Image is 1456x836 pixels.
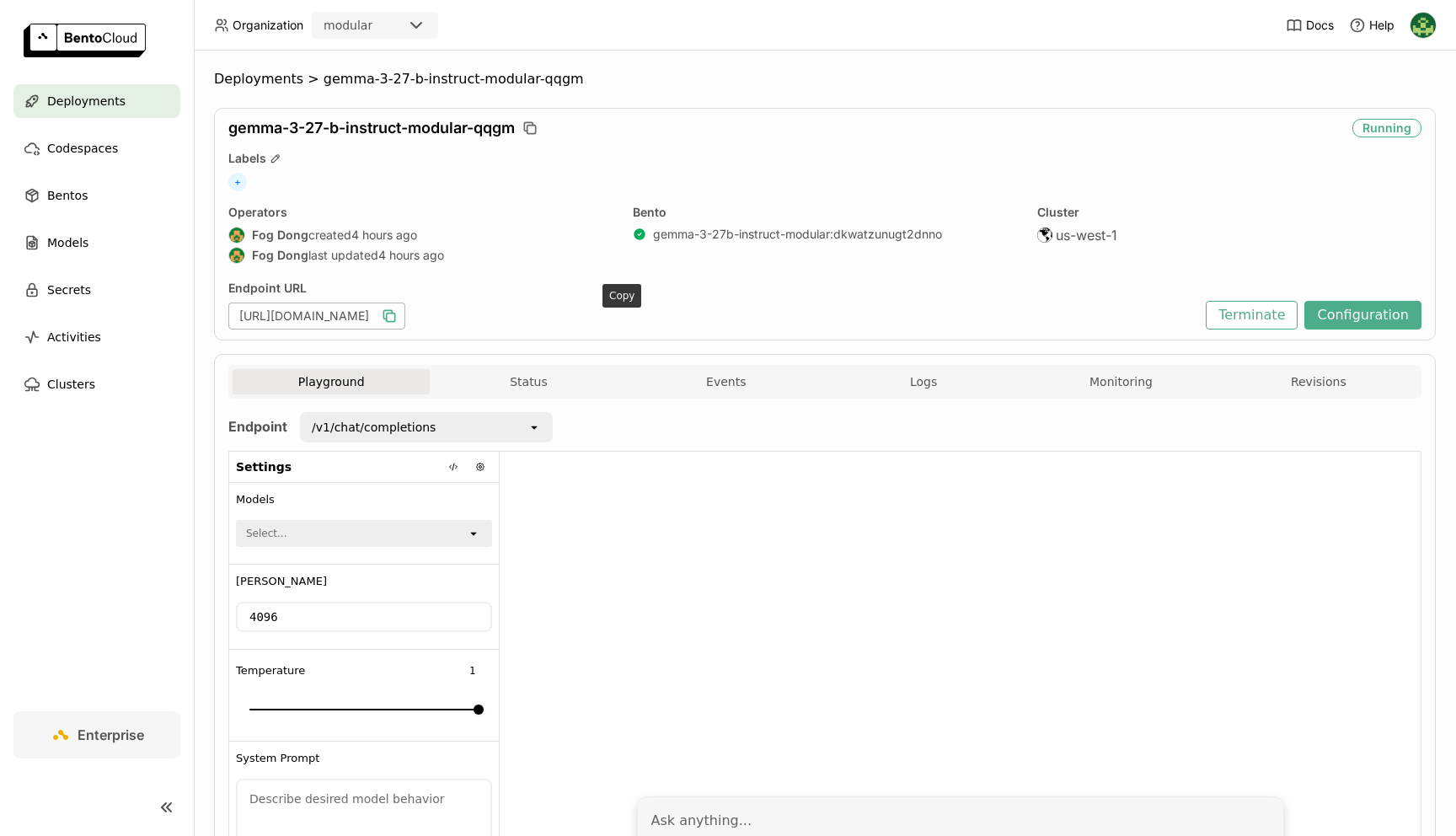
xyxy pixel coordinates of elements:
[236,493,275,506] span: Models
[13,273,180,307] a: Secrets
[602,284,641,308] div: Copy
[236,664,305,678] span: Temperature
[228,247,613,264] div: last updated
[1410,13,1436,38] img: Kevin Bi
[13,320,180,354] a: Activities
[1286,17,1334,34] a: Docs
[78,726,144,743] span: Enterprise
[13,131,180,165] a: Codespaces
[228,303,405,330] div: [URL][DOMAIN_NAME]
[430,369,627,394] button: Status
[324,71,584,88] span: gemma-3-27-b-instruct-modular-qqgm
[236,575,327,588] span: [PERSON_NAME]
[378,248,444,263] span: 4 hours ago
[303,71,324,88] span: >
[1352,119,1421,137] div: Running
[13,84,180,118] a: Deployments
[1306,18,1334,33] span: Docs
[467,527,480,540] svg: open
[628,369,825,394] button: Events
[236,752,319,765] span: System Prompt
[1304,301,1421,330] button: Configuration
[47,91,126,111] span: Deployments
[229,228,244,243] img: Fog Dong
[214,71,1436,88] nav: Breadcrumbs navigation
[453,661,491,681] input: Temperature
[312,419,436,436] div: /v1/chat/completions
[1369,18,1394,33] span: Help
[1206,301,1298,330] button: Terminate
[228,173,247,191] span: +
[214,71,303,88] span: Deployments
[13,711,180,758] a: Enterprise
[437,419,439,436] input: Selected /v1/chat/completions.
[653,227,942,242] a: gemma-3-27b-instruct-modular:dkwatzunugt2dnno
[233,369,430,394] button: Playground
[47,374,95,394] span: Clusters
[228,151,1421,166] div: Labels
[228,227,613,244] div: created
[229,452,499,483] div: Settings
[1349,17,1394,34] div: Help
[633,205,1017,220] div: Bento
[1037,205,1421,220] div: Cluster
[47,280,91,300] span: Secrets
[228,281,1197,296] div: Endpoint URL
[47,185,88,206] span: Bentos
[324,17,372,34] div: modular
[252,248,308,263] strong: Fog Dong
[351,228,417,243] span: 4 hours ago
[229,248,244,263] img: Fog Dong
[252,228,308,243] strong: Fog Dong
[228,418,287,435] strong: Endpoint
[228,119,515,137] span: gemma-3-27-b-instruct-modular-qqgm
[47,327,101,347] span: Activities
[1056,227,1117,244] span: us-west-1
[246,525,286,542] div: Select...
[1022,369,1219,394] button: Monitoring
[910,374,937,389] span: Logs
[47,138,118,158] span: Codespaces
[47,233,88,253] span: Models
[228,205,613,220] div: Operators
[24,24,146,57] img: logo
[1220,369,1417,394] button: Revisions
[374,18,376,35] input: Selected modular.
[13,226,180,260] a: Models
[527,421,541,434] svg: open
[13,179,180,212] a: Bentos
[13,367,180,401] a: Clusters
[233,18,303,33] span: Organization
